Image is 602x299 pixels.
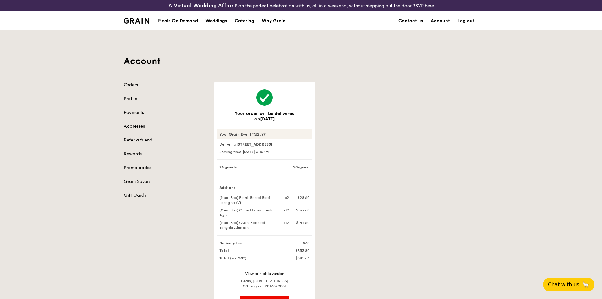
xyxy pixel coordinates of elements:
[281,248,314,253] div: $353.80
[217,129,312,139] div: #Q2599
[168,3,233,9] h3: A Virtual Wedding Affair
[454,12,478,30] a: Log out
[124,18,149,24] img: Grain
[258,12,289,30] a: Why Grain
[413,3,434,8] a: RSVP here
[216,185,314,190] div: Add-ons
[281,165,314,170] div: $0/guest
[281,220,289,225] div: x12
[216,208,281,218] div: (Meal Box) Grilled Farm Fresh Aglio
[202,12,231,30] a: Weddings
[262,12,286,30] div: Why Grain
[281,241,314,246] div: $30
[219,256,247,260] strong: Total (w/ GST)
[219,248,229,253] strong: Total
[543,278,594,291] button: Chat with us🦙
[124,179,207,185] a: Grain Savers
[289,220,314,225] div: $147.60
[120,3,482,9] div: Plan the perfect celebration with us, all in a weekend, without stepping out the door.
[289,195,314,200] div: $28.60
[245,271,284,276] a: View printable version
[289,208,314,213] div: $147.60
[427,12,454,30] a: Account
[224,111,305,122] h3: Your order will be delivered on
[548,281,579,288] span: Chat with us
[582,281,589,288] span: 🦙
[217,142,312,147] div: Deliver to
[236,142,272,147] strong: [STREET_ADDRESS]
[260,116,275,122] span: [DATE]
[124,11,149,30] a: GrainGrain
[217,149,312,154] div: Serving time:
[124,165,207,171] a: Promo codes
[124,96,207,102] a: Profile
[281,256,314,261] div: $385.64
[235,12,254,30] div: Catering
[124,123,207,130] a: Addresses
[124,192,207,199] a: Gift Cards
[124,137,207,143] a: Refer a friend
[219,132,251,136] strong: Your Grain Event
[216,195,281,205] div: (Meal Box) Plant-Based Beef Lasagna (V)
[124,109,207,116] a: Payments
[217,279,312,289] div: Grain, [STREET_ADDRESS] GST reg no: 201332903E
[124,56,478,67] h1: Account
[124,82,207,88] a: Orders
[205,12,227,30] div: Weddings
[216,220,281,230] div: (Meal Box) Oven-Roasted Teriyaki Chicken
[281,208,289,213] div: x12
[216,165,281,170] div: 26 guests
[281,195,289,200] div: x2
[243,150,269,154] strong: [DATE] 6:15PM
[231,12,258,30] a: Catering
[395,12,427,30] a: Contact us
[158,12,198,30] div: Meals On Demand
[219,241,242,245] strong: Delivery fee
[124,151,207,157] a: Rewards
